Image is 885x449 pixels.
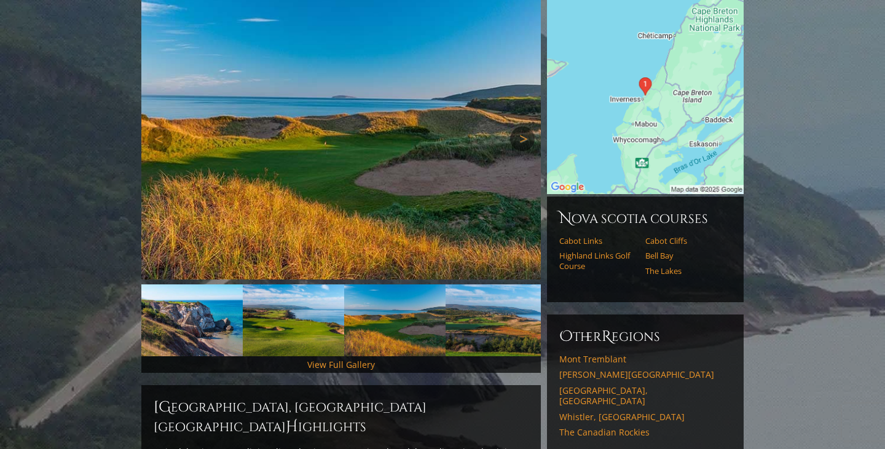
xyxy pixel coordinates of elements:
[645,266,723,276] a: The Lakes
[154,397,529,437] h2: [GEOGRAPHIC_DATA], [GEOGRAPHIC_DATA] [GEOGRAPHIC_DATA] ighlights
[559,385,731,407] a: [GEOGRAPHIC_DATA], [GEOGRAPHIC_DATA]
[645,236,723,246] a: Cabot Cliffs
[559,369,731,380] a: [PERSON_NAME][GEOGRAPHIC_DATA]
[559,327,731,346] h6: ther egions
[559,354,731,365] a: Mont Tremblant
[602,327,612,346] span: R
[307,359,375,370] a: View Full Gallery
[147,127,172,151] a: Previous
[510,127,535,151] a: Next
[559,236,637,246] a: Cabot Links
[559,209,731,228] h6: Nova Scotia Courses
[559,327,573,346] span: O
[559,251,637,271] a: Highland Links Golf Course
[559,427,731,438] a: The Canadian Rockies
[559,412,731,423] a: Whistler, [GEOGRAPHIC_DATA]
[645,251,723,260] a: Bell Bay
[286,417,298,437] span: H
